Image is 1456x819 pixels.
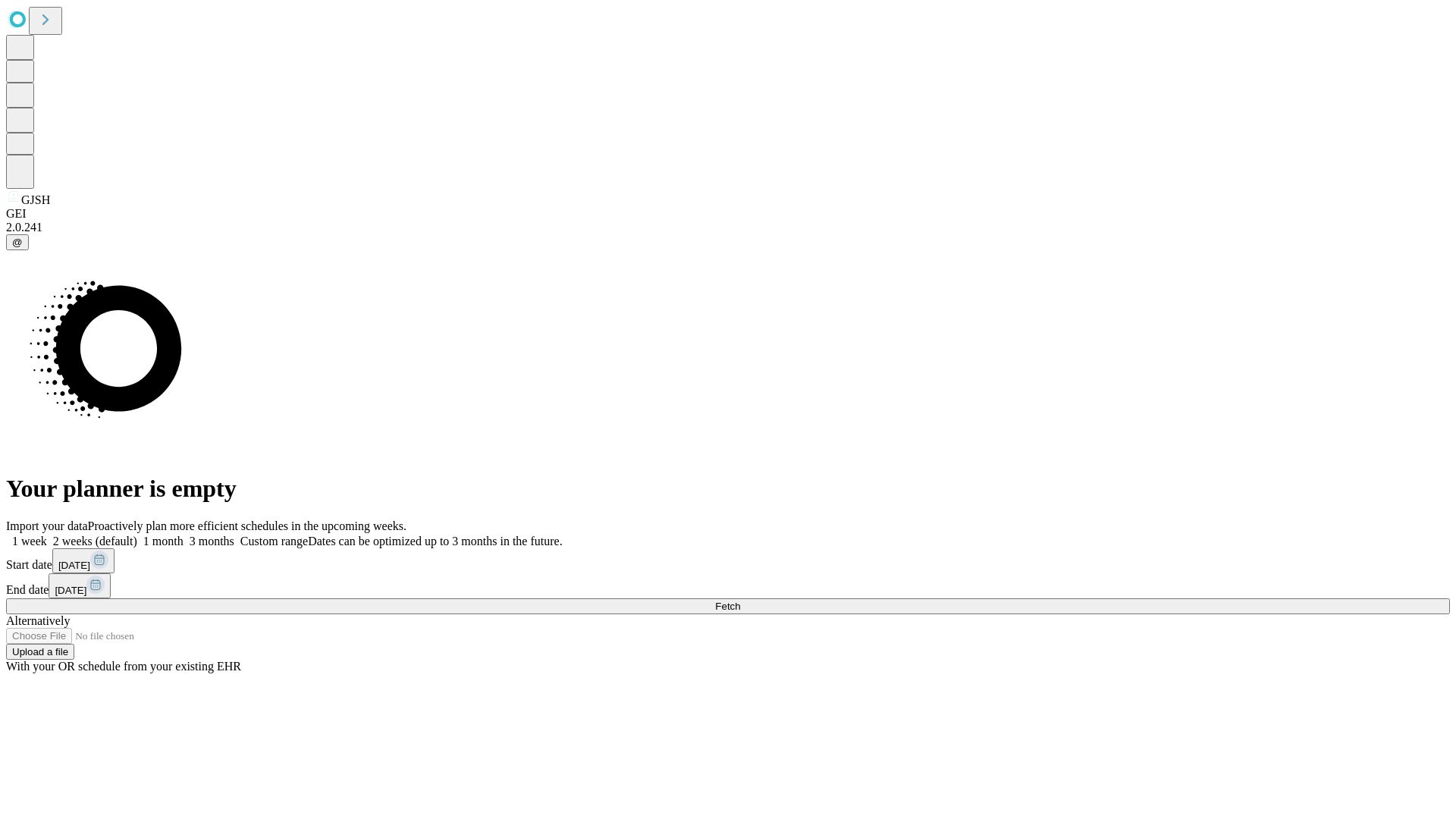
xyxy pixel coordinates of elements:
span: Alternatively [6,614,70,627]
span: Custom range [240,535,308,548]
span: @ [12,237,23,248]
div: GEI [6,207,1450,221]
span: [DATE] [58,560,90,571]
button: Upload a file [6,644,74,660]
div: End date [6,573,1450,598]
span: GJSH [21,193,50,206]
span: 3 months [190,535,234,548]
span: [DATE] [55,585,86,596]
button: Fetch [6,598,1450,614]
span: 1 week [12,535,47,548]
span: Dates can be optimized up to 3 months in the future. [308,535,562,548]
button: [DATE] [49,573,111,598]
button: [DATE] [52,548,115,573]
div: 2.0.241 [6,221,1450,234]
button: @ [6,234,29,250]
span: Proactively plan more efficient schedules in the upcoming weeks. [88,519,406,532]
span: 2 weeks (default) [53,535,137,548]
span: 1 month [143,535,184,548]
span: Import your data [6,519,88,532]
h1: Your planner is empty [6,475,1450,503]
div: Start date [6,548,1450,573]
span: With your OR schedule from your existing EHR [6,660,241,673]
span: Fetch [715,601,740,612]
